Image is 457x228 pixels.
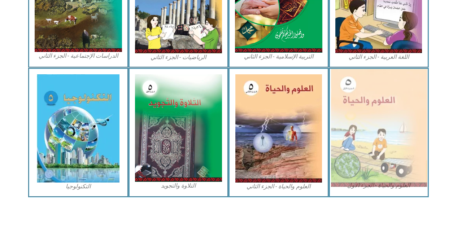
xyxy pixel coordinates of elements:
figcaption: التلاوة والتجويد [135,182,222,190]
figcaption: الدراسات الإجتماعية - الجزء الثاني [35,52,122,60]
figcaption: الرياضيات - الجزء الثاني [135,53,222,61]
figcaption: اللغة العربية - الجزء الثاني [335,53,423,61]
figcaption: العلوم والحياة - الجزء الثاني [235,183,322,190]
figcaption: التكنولوجيا [35,183,122,190]
figcaption: التربية الإسلامية - الجزء الثاني [235,53,322,61]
